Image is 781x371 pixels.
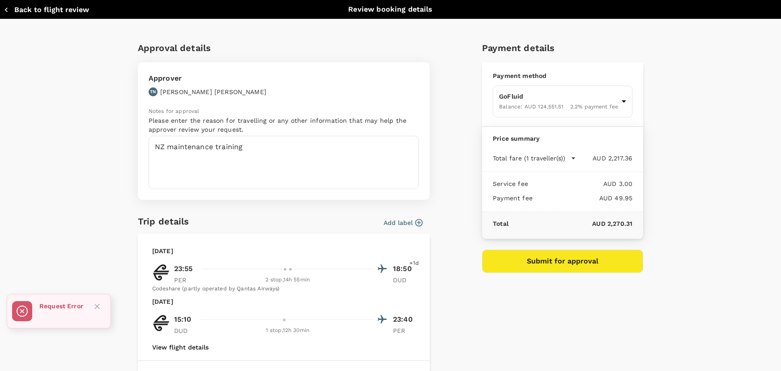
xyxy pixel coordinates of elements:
[174,263,193,274] p: 23:55
[493,154,576,163] button: Total fare (1 traveller(s))
[493,71,632,80] p: Payment method
[482,41,643,55] h6: Payment details
[499,104,563,110] span: Balance : AUD 124,551.51
[393,263,415,274] p: 18:50
[174,276,196,285] p: PER
[528,179,632,188] p: AUD 3.00
[149,107,419,116] p: Notes for approval
[393,326,415,335] p: PER
[90,300,104,313] button: Close
[152,246,173,255] p: [DATE]
[508,219,632,228] p: AUD 2,270.31
[384,218,423,227] button: Add label
[493,134,632,143] p: Price summary
[493,179,528,188] p: Service fee
[160,87,266,96] p: [PERSON_NAME] [PERSON_NAME]
[202,326,373,335] div: 1 stop , 12h 30min
[410,259,418,268] span: +1d
[493,219,508,228] p: Total
[152,297,173,306] p: [DATE]
[150,89,156,95] p: TN
[39,302,83,311] p: Request Error
[174,326,196,335] p: DUD
[570,104,618,110] span: 2.2 % payment fee
[576,154,632,163] p: AUD 2,217.36
[499,92,618,101] p: GoFluid
[493,154,565,163] p: Total fare (1 traveller(s))
[138,214,189,229] h6: Trip details
[493,194,533,203] p: Payment fee
[4,5,89,14] button: Back to flight review
[152,314,170,332] img: NZ
[393,314,415,325] p: 23:40
[138,41,430,55] h6: Approval details
[152,263,170,281] img: NZ
[149,116,419,134] p: Please enter the reason for travelling or any other information that may help the approver review...
[482,250,643,273] button: Submit for approval
[348,4,432,15] p: Review booking details
[202,276,373,285] div: 2 stop , 14h 55min
[149,73,266,84] p: Approver
[393,276,415,285] p: DUD
[174,314,192,325] p: 15:10
[533,194,632,203] p: AUD 49.95
[493,86,632,117] div: GoFluidBalance: AUD 124,551.512.2% payment fee
[152,285,415,293] div: Codeshare (partly operated by Qantas Airways)
[152,344,209,351] button: View flight details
